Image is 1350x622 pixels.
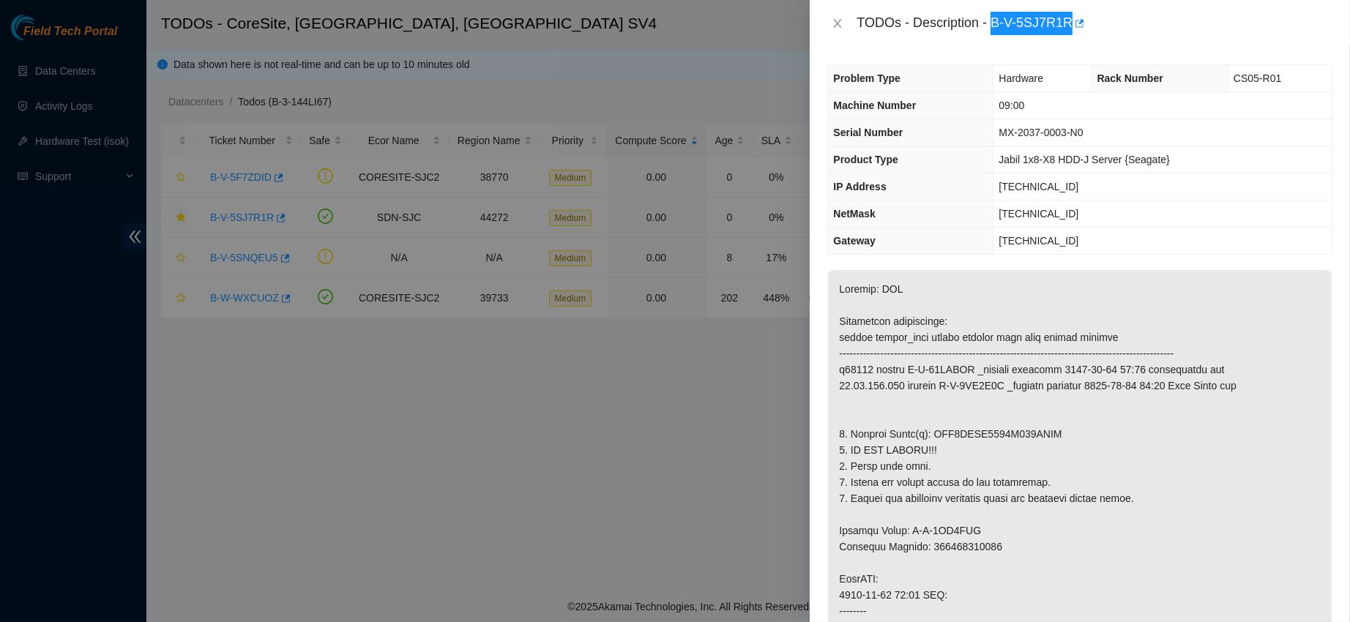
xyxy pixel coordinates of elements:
span: Problem Type [833,72,900,84]
span: 09:00 [999,100,1024,111]
span: [TECHNICAL_ID] [999,235,1078,247]
span: MX-2037-0003-N0 [999,127,1083,138]
span: Gateway [833,235,876,247]
span: Hardware [999,72,1043,84]
span: Rack Number [1097,72,1163,84]
span: Product Type [833,154,898,165]
span: close [832,18,843,29]
span: CS05-R01 [1234,72,1281,84]
span: Serial Number [833,127,903,138]
span: [TECHNICAL_ID] [999,181,1078,192]
span: IP Address [833,181,886,192]
span: NetMask [833,208,876,220]
span: Jabil 1x8-X8 HDD-J Server {Seagate} [999,154,1169,165]
button: Close [827,17,848,31]
span: [TECHNICAL_ID] [999,208,1078,220]
span: Machine Number [833,100,916,111]
div: TODOs - Description - B-V-5SJ7R1R [857,12,1332,35]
